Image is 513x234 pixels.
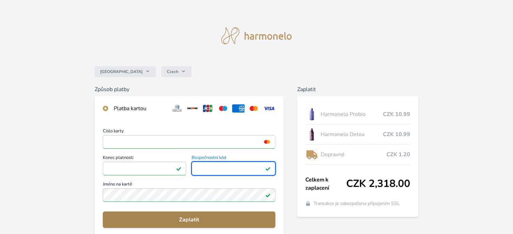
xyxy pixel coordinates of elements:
img: logo.svg [221,27,292,44]
span: Transakce je zabezpečena připojením SSL [314,200,400,207]
img: Platné pole [176,166,181,171]
button: Czech [161,66,192,77]
h6: Zaplatit [297,85,419,93]
img: DETOX_se_stinem_x-lo.jpg [305,126,318,143]
button: Zaplatit [103,211,275,228]
img: maestro.svg [217,104,229,113]
img: mc.svg [247,104,260,113]
span: Jméno na kartě [103,182,275,188]
button: [GEOGRAPHIC_DATA] [95,66,156,77]
span: [GEOGRAPHIC_DATA] [100,69,143,74]
span: Konec platnosti [103,156,186,162]
span: Zaplatit [108,216,270,224]
img: Platné pole [265,166,271,171]
img: amex.svg [232,104,245,113]
div: Platba kartou [114,104,165,113]
span: CZK 1.20 [386,150,410,159]
img: discover.svg [186,104,199,113]
img: delivery-lo.png [305,146,318,163]
span: Číslo karty [103,129,275,135]
span: Harmonelo Detox [321,130,383,138]
h6: Způsob platby [95,85,284,93]
img: jcb.svg [202,104,214,113]
img: diners.svg [171,104,183,113]
input: Jméno na kartěPlatné pole [103,188,275,202]
span: CZK 10.99 [383,110,410,118]
span: CZK 10.99 [383,130,410,138]
span: Harmonelo Probio [321,110,383,118]
iframe: Iframe pro bezpečnostní kód [195,164,272,173]
span: Bezpečnostní kód [192,156,275,162]
img: visa.svg [263,104,275,113]
span: CZK 2,318.00 [346,178,410,190]
iframe: Iframe pro číslo karty [106,137,272,147]
span: Dopravné [321,150,387,159]
img: Platné pole [265,192,271,198]
span: Celkem k zaplacení [305,176,347,192]
iframe: Iframe pro datum vypršení platnosti [106,164,183,173]
span: Czech [167,69,178,74]
img: CLEAN_PROBIO_se_stinem_x-lo.jpg [305,106,318,123]
img: mc [262,139,272,145]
